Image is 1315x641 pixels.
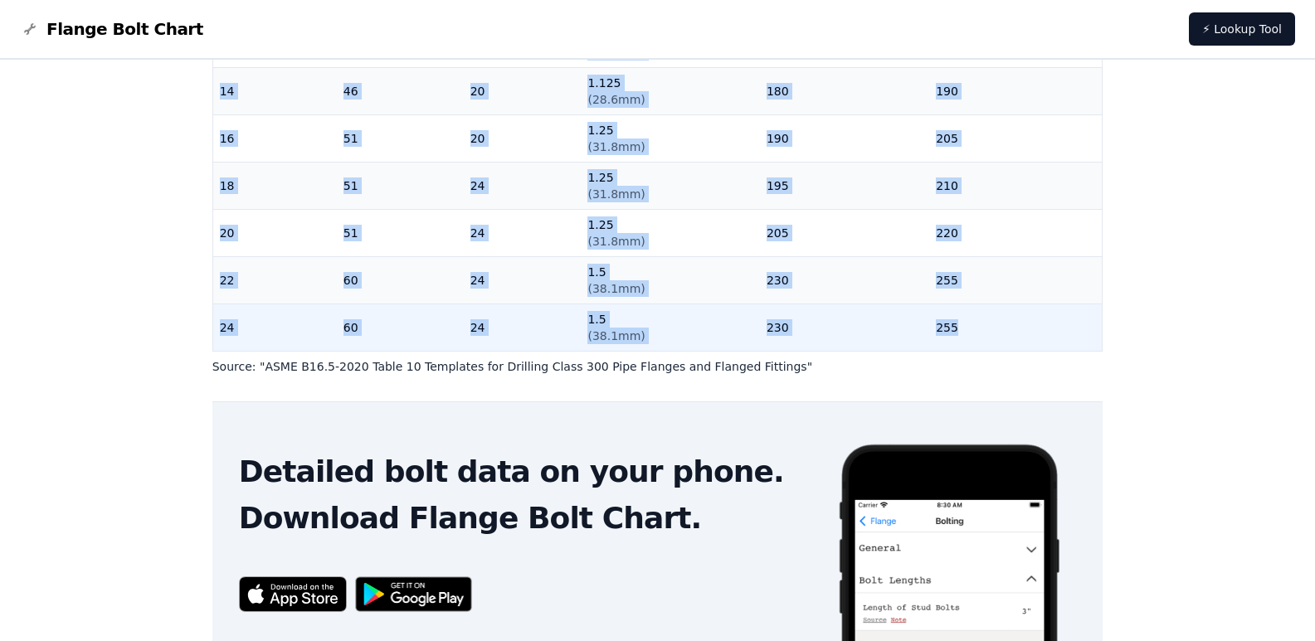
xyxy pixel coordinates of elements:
[337,162,464,209] td: 51
[929,162,1102,209] td: 210
[929,304,1102,351] td: 255
[347,568,481,620] img: Get it on Google Play
[212,358,1103,375] p: Source: " ASME B16.5-2020 Table 10 Templates for Drilling Class 300 Pipe Flanges and Flanged Fitt...
[587,329,645,342] span: ( 38.1mm )
[464,256,582,304] td: 24
[760,209,929,256] td: 205
[337,209,464,256] td: 51
[760,304,929,351] td: 230
[213,162,337,209] td: 18
[213,67,337,114] td: 14
[587,187,645,201] span: ( 31.8mm )
[760,114,929,162] td: 190
[581,304,759,351] td: 1.5
[587,93,645,106] span: ( 28.6mm )
[213,114,337,162] td: 16
[213,256,337,304] td: 22
[760,256,929,304] td: 230
[581,256,759,304] td: 1.5
[464,114,582,162] td: 20
[587,282,645,295] span: ( 38.1mm )
[239,502,811,535] h2: Download Flange Bolt Chart.
[581,114,759,162] td: 1.25
[587,235,645,248] span: ( 31.8mm )
[46,17,203,41] span: Flange Bolt Chart
[1189,12,1295,46] a: ⚡ Lookup Tool
[213,304,337,351] td: 24
[587,140,645,153] span: ( 31.8mm )
[929,256,1102,304] td: 255
[20,19,40,39] img: Flange Bolt Chart Logo
[929,209,1102,256] td: 220
[929,67,1102,114] td: 190
[337,304,464,351] td: 60
[337,114,464,162] td: 51
[760,67,929,114] td: 180
[213,209,337,256] td: 20
[239,455,811,488] h2: Detailed bolt data on your phone.
[464,209,582,256] td: 24
[337,67,464,114] td: 46
[929,114,1102,162] td: 205
[581,67,759,114] td: 1.125
[760,162,929,209] td: 195
[20,17,203,41] a: Flange Bolt Chart LogoFlange Bolt Chart
[239,576,347,612] img: App Store badge for the Flange Bolt Chart app
[464,304,582,351] td: 24
[464,162,582,209] td: 24
[337,256,464,304] td: 60
[581,162,759,209] td: 1.25
[581,209,759,256] td: 1.25
[464,67,582,114] td: 20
